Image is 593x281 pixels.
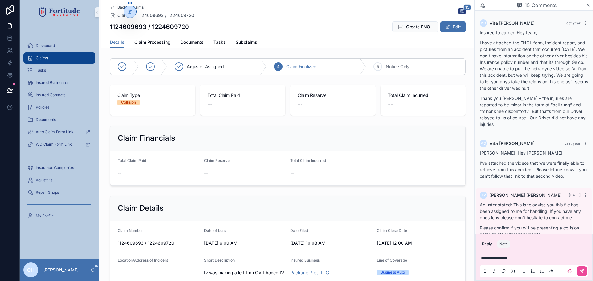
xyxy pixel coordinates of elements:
span: Back to Claims [117,5,144,10]
a: Insured Contacts [23,89,95,101]
button: 15 [458,8,466,15]
span: Last year [564,21,581,25]
span: Insurance Companies [36,165,74,170]
a: Back to Claims [110,5,144,10]
span: [DATE] 12:00 AM [377,240,458,246]
span: 15 Comments [525,2,557,9]
button: Edit [440,21,466,32]
p: I’ve attached the videos that we were finally able to retrieve from this accident. Please let me ... [480,160,588,179]
a: Insurance Companies [23,162,95,173]
span: Total Claim Incurred [290,158,326,163]
span: Date of Loss [204,228,226,233]
span: Documents [180,39,204,45]
span: Adjuster Assigned [187,64,224,70]
span: -- [118,270,121,276]
span: [PERSON_NAME] [PERSON_NAME] [490,192,562,198]
p: I have attached the FNOL form, Incident report, and pictures from an accident that occurred [DATE... [480,39,588,91]
button: Reply [480,240,494,248]
span: Date Filed [290,228,308,233]
div: Business Auto [381,270,405,275]
span: My Profile [36,213,54,218]
span: Documents [36,117,56,122]
button: Note [497,240,510,248]
h2: Claim Details [118,203,164,213]
span: Short Description [204,258,235,262]
span: Insured Contacts [36,93,65,97]
a: 1124609693 / 1224609720 [138,12,194,19]
span: Claim Finalized [286,64,317,70]
span: Total Claim Incurred [388,92,458,98]
span: Last year [564,141,581,146]
span: -- [388,100,393,108]
a: Policies [23,102,95,113]
a: Subclaims [236,37,257,49]
span: Claim Processing [134,39,170,45]
a: Tasks [213,37,226,49]
span: Create FNOL [406,24,433,30]
h2: Claim Financials [118,133,175,143]
span: VD [481,141,486,146]
a: Auto Claim Form Link [23,126,95,138]
span: CH [27,266,35,274]
span: Vita [PERSON_NAME] [490,20,535,26]
span: Claims [36,56,48,60]
span: Claim Number [118,228,143,233]
p: Adjuster stated: This is to advise you this file has been assigned to me for handling. If you hav... [480,201,588,221]
span: Iv was making a left turn OV t boned IV [204,270,286,276]
a: My Profile [23,210,95,221]
span: VD [481,21,486,26]
span: Claim Close Date [377,228,407,233]
div: Collision [121,100,136,105]
span: Claim Reserve [204,158,230,163]
p: Thank you [PERSON_NAME] – the injuries are reported to be minor in the form of “bell rung” and “m... [480,95,588,127]
span: Insured Businesses [36,80,69,85]
span: Dashboard [36,43,55,48]
span: Subclaims [236,39,257,45]
span: Tasks [213,39,226,45]
span: 15 [463,4,471,10]
span: -- [208,100,212,108]
span: -- [118,170,121,176]
a: Documents [180,37,204,49]
span: Line of Coverage [377,258,407,262]
div: Note [499,242,508,246]
span: [DATE] 10:08 AM [290,240,372,246]
a: Repair Shops [23,187,95,198]
span: Claims [117,12,132,19]
span: Notice Only [386,64,410,70]
span: Total Claim Paid [118,158,146,163]
a: Adjusters [23,175,95,186]
p: [PERSON_NAME]: Hey [PERSON_NAME], [480,150,588,156]
span: Adjusters [36,178,52,183]
a: Details [110,37,124,48]
p: Insured to carrier: Hey team, [480,29,588,36]
a: Package Pros, LLC [290,270,329,276]
span: Tasks [36,68,46,73]
span: JP [481,193,486,198]
span: Policies [36,105,49,110]
span: Details [110,39,124,45]
span: Claim Type [117,92,188,98]
span: -- [290,170,294,176]
div: scrollable content [20,25,99,229]
span: Insured Business [290,258,320,262]
button: Create FNOL [392,21,438,32]
img: App logo [39,7,80,17]
a: Claims [23,52,95,64]
span: 1124609693 / 1224609720 [118,240,199,246]
span: [DATE] 6:00 AM [204,240,286,246]
a: Dashboard [23,40,95,51]
a: Claim Processing [134,37,170,49]
span: Vita [PERSON_NAME] [490,140,535,147]
span: -- [298,100,303,108]
a: Tasks [23,65,95,76]
span: Total Claim Paid [208,92,278,98]
span: Location/Address of Incident [118,258,168,262]
span: Auto Claim Form Link [36,130,74,134]
h1: 1124609693 / 1224609720 [110,23,189,31]
a: Claims [110,12,132,19]
a: WC Claim Form Link [23,139,95,150]
span: Claim Reserve [298,92,368,98]
a: Insured Businesses [23,77,95,88]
